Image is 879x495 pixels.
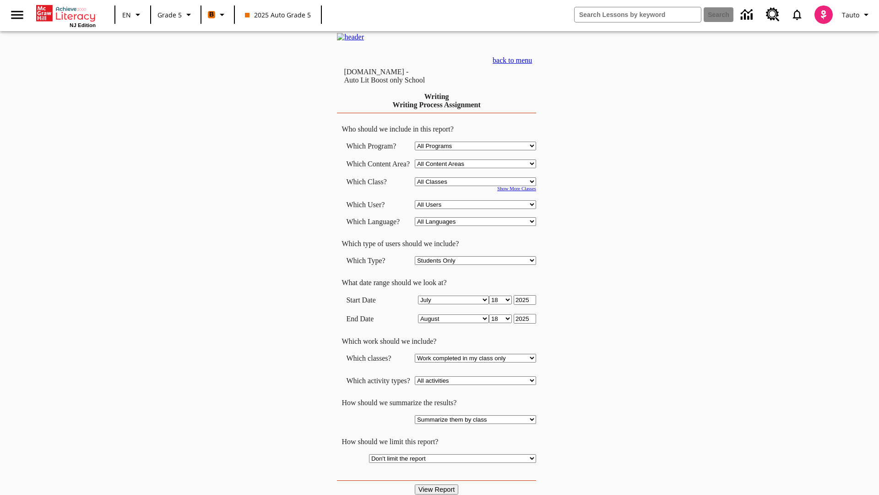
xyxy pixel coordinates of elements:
[157,10,182,20] span: Grade 5
[337,279,536,287] td: What date range should we look at?
[809,3,838,27] button: Select a new avatar
[346,376,410,385] td: Which activity types?
[735,2,760,27] a: Data Center
[785,3,809,27] a: Notifications
[497,186,536,191] a: Show More Classes
[842,10,859,20] span: Tauto
[337,125,536,133] td: Who should we include in this report?
[346,314,410,324] td: End Date
[204,6,231,23] button: Boost Class color is orange. Change class color
[415,484,459,495] input: View Report
[760,2,785,27] a: Resource Center, Will open in new tab
[392,93,480,109] a: Writing Writing Process Assignment
[36,3,96,28] div: Home
[118,6,147,23] button: Language: EN, Select a language
[575,7,701,22] input: search field
[346,354,410,363] td: Which classes?
[337,240,536,248] td: Which type of users should we include?
[344,68,460,84] td: [DOMAIN_NAME] -
[493,56,532,64] a: back to menu
[346,256,410,265] td: Which Type?
[209,9,214,20] span: B
[814,5,833,24] img: avatar image
[245,10,311,20] span: 2025 Auto Grade 5
[70,22,96,28] span: NJ Edition
[346,160,410,168] nobr: Which Content Area?
[122,10,131,20] span: EN
[346,142,410,150] td: Which Program?
[346,295,410,305] td: Start Date
[346,217,410,226] td: Which Language?
[838,6,875,23] button: Profile/Settings
[346,177,410,186] td: Which Class?
[337,337,536,346] td: Which work should we include?
[344,76,425,84] nobr: Auto Lit Boost only School
[346,200,410,209] td: Which User?
[337,399,536,407] td: How should we summarize the results?
[337,438,536,446] td: How should we limit this report?
[154,6,198,23] button: Grade: Grade 5, Select a grade
[4,1,31,28] button: Open side menu
[337,33,364,41] img: header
